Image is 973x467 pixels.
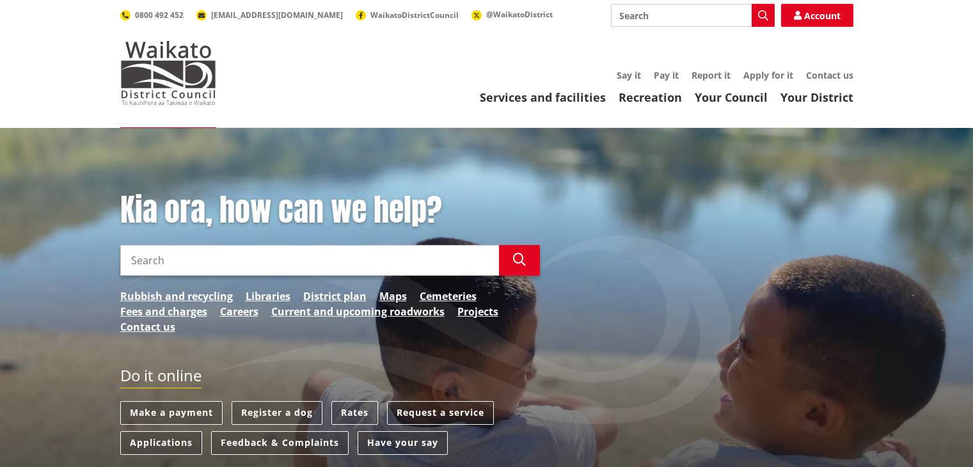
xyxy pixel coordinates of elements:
a: District plan [303,289,367,304]
input: Search input [120,245,499,276]
a: [EMAIL_ADDRESS][DOMAIN_NAME] [196,10,343,20]
h1: Kia ora, how can we help? [120,192,540,229]
a: Libraries [246,289,290,304]
span: [EMAIL_ADDRESS][DOMAIN_NAME] [211,10,343,20]
a: Recreation [619,90,682,105]
a: Applications [120,431,202,455]
a: Current and upcoming roadworks [271,304,445,319]
a: Your District [780,90,853,105]
span: @WaikatoDistrict [486,9,553,20]
a: Report it [692,69,731,81]
a: Account [781,4,853,27]
h2: Do it online [120,367,202,389]
a: Feedback & Complaints [211,431,349,455]
a: Your Council [695,90,768,105]
a: Apply for it [743,69,793,81]
a: Make a payment [120,401,223,425]
span: WaikatoDistrictCouncil [370,10,459,20]
a: Register a dog [232,401,322,425]
a: Maps [379,289,407,304]
a: Request a service [387,401,494,425]
a: Say it [617,69,641,81]
a: Contact us [120,319,175,335]
a: Careers [220,304,258,319]
a: Rates [331,401,378,425]
a: Rubbish and recycling [120,289,233,304]
a: Have your say [358,431,448,455]
a: Services and facilities [480,90,606,105]
input: Search input [611,4,775,27]
img: Waikato District Council - Te Kaunihera aa Takiwaa o Waikato [120,41,216,105]
a: Pay it [654,69,679,81]
a: Projects [457,304,498,319]
a: Fees and charges [120,304,207,319]
span: 0800 492 452 [135,10,184,20]
a: Contact us [806,69,853,81]
a: WaikatoDistrictCouncil [356,10,459,20]
a: Cemeteries [420,289,477,304]
a: 0800 492 452 [120,10,184,20]
a: @WaikatoDistrict [471,9,553,20]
